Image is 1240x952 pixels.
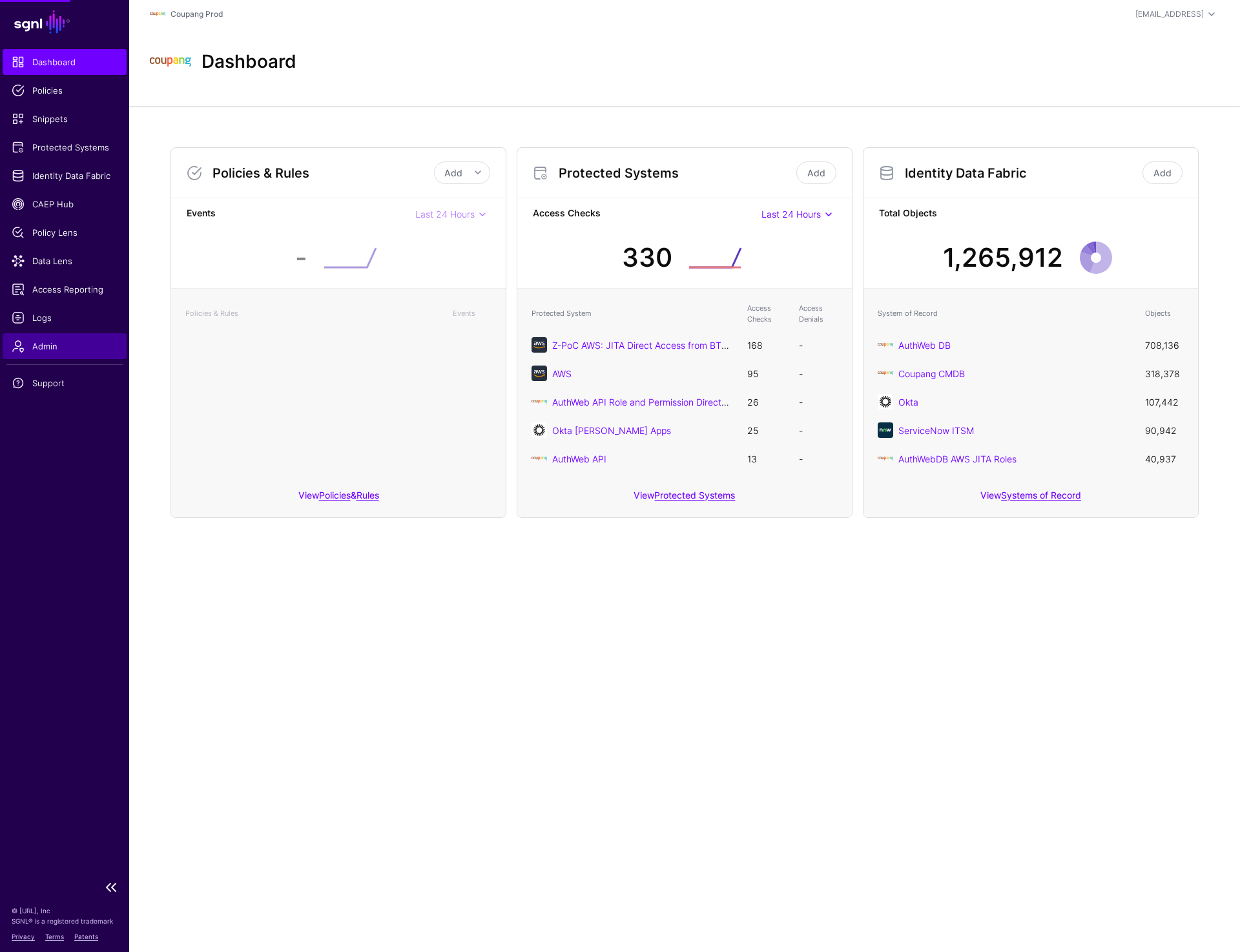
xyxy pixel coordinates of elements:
a: Coupang Prod [170,9,223,19]
a: Protected Systems [3,134,127,160]
img: svg+xml;base64,PHN2ZyBpZD0iTG9nbyIgeG1sbnM9Imh0dHA6Ly93d3cudzMub3JnLzIwMDAvc3ZnIiB3aWR0aD0iMTIxLj... [878,337,893,353]
div: View & [171,481,506,517]
a: Policies [3,78,127,103]
img: svg+xml;base64,PHN2ZyB3aWR0aD0iNjQiIGhlaWdodD0iNjQiIHZpZXdCb3g9IjAgMCA2NCA2NCIgZmlsbD0ibm9uZSIgeG... [878,422,893,438]
span: Last 24 Hours [415,209,475,220]
span: Add [444,167,462,178]
a: CAEP Hub [3,191,127,217]
img: svg+xml;base64,PHN2ZyB3aWR0aD0iNjQiIGhlaWdodD0iNjQiIHZpZXdCb3g9IjAgMCA2NCA2NCIgZmlsbD0ibm9uZSIgeG... [878,394,893,409]
td: 13 [741,444,792,473]
a: Add [796,161,836,184]
td: 40,937 [1139,444,1190,473]
img: svg+xml;base64,PHN2ZyBpZD0iTG9nbyIgeG1sbnM9Imh0dHA6Ly93d3cudzMub3JnLzIwMDAvc3ZnIiB3aWR0aD0iMTIxLj... [878,451,893,466]
span: Access Reporting [12,283,118,296]
td: 90,942 [1139,416,1190,444]
strong: Events [187,206,415,222]
img: svg+xml;base64,PHN2ZyB3aWR0aD0iNjQiIGhlaWdodD0iNjQiIHZpZXdCb3g9IjAgMCA2NCA2NCIgZmlsbD0ibm9uZSIgeG... [532,337,547,353]
div: - [295,238,307,277]
a: Identity Data Fabric [3,163,127,189]
span: Identity Data Fabric [12,169,118,182]
p: © [URL], Inc [12,905,118,916]
img: svg+xml;base64,PHN2ZyBpZD0iTG9nbyIgeG1sbnM9Imh0dHA6Ly93d3cudzMub3JnLzIwMDAvc3ZnIiB3aWR0aD0iMTIxLj... [532,451,547,466]
a: Privacy [12,933,35,940]
img: svg+xml;base64,PHN2ZyBpZD0iTG9nbyIgeG1sbnM9Imh0dHA6Ly93d3cudzMub3JnLzIwMDAvc3ZnIiB3aWR0aD0iMTIxLj... [532,394,547,409]
a: Access Reporting [3,276,127,302]
span: Data Lens [12,254,118,267]
a: Policies [319,490,351,501]
a: Policy Lens [3,220,127,245]
p: SGNL® is a registered trademark [12,916,118,926]
a: Okta [898,397,918,408]
td: - [792,416,844,444]
h3: Policies & Rules [212,165,434,181]
img: svg+xml;base64,PHN2ZyB3aWR0aD0iNjQiIGhlaWdodD0iNjQiIHZpZXdCb3g9IjAgMCA2NCA2NCIgZmlsbD0ibm9uZSIgeG... [532,366,547,381]
th: Events [446,296,498,331]
td: 708,136 [1139,331,1190,359]
div: 1,265,912 [943,238,1063,277]
a: SGNL [8,8,121,36]
span: Support [12,377,118,389]
h3: Identity Data Fabric [905,165,1140,181]
td: - [792,388,844,416]
img: svg+xml;base64,PHN2ZyBpZD0iTG9nbyIgeG1sbnM9Imh0dHA6Ly93d3cudzMub3JnLzIwMDAvc3ZnIiB3aWR0aD0iMTIxLj... [878,366,893,381]
strong: Access Checks [533,206,761,222]
a: AuthWeb API [552,453,606,464]
a: AuthWeb DB [898,340,951,351]
td: 26 [741,388,792,416]
td: 95 [741,359,792,388]
a: Dashboard [3,49,127,75]
span: Dashboard [12,56,118,68]
a: AWS [552,368,572,379]
div: View [863,481,1198,517]
td: - [792,359,844,388]
a: Patents [74,933,98,940]
th: Protected System [525,296,741,331]
a: Data Lens [3,248,127,274]
span: Last 24 Hours [761,209,821,220]
th: Objects [1139,296,1190,331]
span: Admin [12,340,118,353]
span: Policy Lens [12,226,118,239]
th: System of Record [871,296,1139,331]
th: Policies & Rules [179,296,446,331]
h2: Dashboard [201,51,296,73]
td: - [792,331,844,359]
a: Okta [PERSON_NAME] Apps [552,425,671,436]
th: Access Denials [792,296,844,331]
div: 330 [622,238,672,277]
a: AuthWeb API Role and Permission Directory [552,397,735,408]
div: View [517,481,852,517]
a: Logs [3,305,127,331]
h3: Protected Systems [559,165,794,181]
a: Admin [3,333,127,359]
span: CAEP Hub [12,198,118,211]
a: Rules [356,490,379,501]
img: svg+xml;base64,PHN2ZyBpZD0iTG9nbyIgeG1sbnM9Imh0dHA6Ly93d3cudzMub3JnLzIwMDAvc3ZnIiB3aWR0aD0iMTIxLj... [150,6,165,22]
a: AuthWebDB AWS JITA Roles [898,453,1017,464]
a: Systems of Record [1001,490,1081,501]
td: 318,378 [1139,359,1190,388]
a: Terms [45,933,64,940]
img: svg+xml;base64,PHN2ZyB3aWR0aD0iNjQiIGhlaWdodD0iNjQiIHZpZXdCb3g9IjAgMCA2NCA2NCIgZmlsbD0ibm9uZSIgeG... [532,422,547,438]
div: [EMAIL_ADDRESS] [1135,8,1204,20]
td: - [792,444,844,473]
span: Logs [12,311,118,324]
a: Z-PoC AWS: JITA Direct Access from BTS ALTUS (ignoring AuthWeb) [552,340,840,351]
td: 25 [741,416,792,444]
a: Protected Systems [654,490,735,501]
strong: Total Objects [879,206,1183,222]
span: Policies [12,84,118,97]
a: Coupang CMDB [898,368,965,379]
a: Snippets [3,106,127,132]
td: 107,442 [1139,388,1190,416]
img: svg+xml;base64,PHN2ZyBpZD0iTG9nbyIgeG1sbnM9Imh0dHA6Ly93d3cudzMub3JnLzIwMDAvc3ZnIiB3aWR0aD0iMTIxLj... [150,41,191,83]
a: Add [1142,161,1183,184]
th: Access Checks [741,296,792,331]
span: Snippets [12,112,118,125]
span: Protected Systems [12,141,118,154]
td: 168 [741,331,792,359]
a: ServiceNow ITSM [898,425,974,436]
